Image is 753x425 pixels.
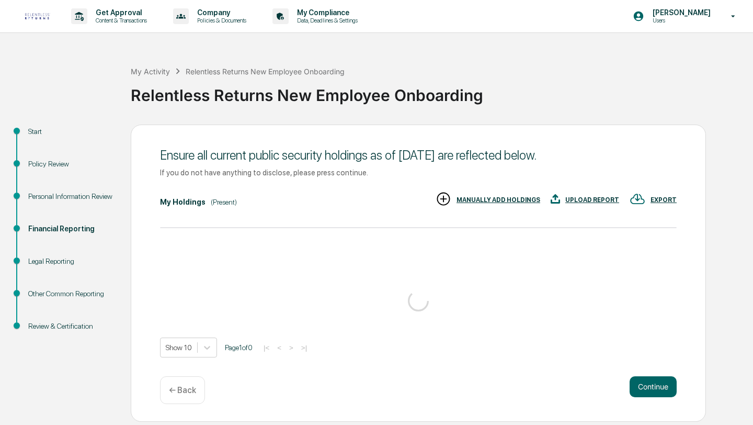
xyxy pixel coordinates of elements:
[644,17,716,24] p: Users
[131,77,748,105] div: Relentless Returns New Employee Onboarding
[211,198,237,206] div: (Present)
[28,321,114,332] div: Review & Certification
[630,376,677,397] button: Continue
[28,191,114,202] div: Personal Information Review
[289,8,363,17] p: My Compliance
[189,17,252,24] p: Policies & Documents
[286,343,296,352] button: >
[189,8,252,17] p: Company
[87,17,152,24] p: Content & Transactions
[436,191,451,207] img: MANUALLY ADD HOLDINGS
[274,343,284,352] button: <
[260,343,272,352] button: |<
[131,67,170,76] div: My Activity
[551,191,560,207] img: UPLOAD REPORT
[160,198,206,206] div: My Holdings
[28,223,114,234] div: Financial Reporting
[160,168,677,177] div: If you do not have anything to disclose, please press continue.
[25,13,50,19] img: logo
[160,148,677,163] div: Ensure all current public security holdings as of [DATE] are reflected below.
[457,196,540,204] div: MANUALLY ADD HOLDINGS
[565,196,619,204] div: UPLOAD REPORT
[169,385,196,395] p: ← Back
[87,8,152,17] p: Get Approval
[630,191,645,207] img: EXPORT
[651,196,677,204] div: EXPORT
[28,159,114,170] div: Policy Review
[28,288,114,299] div: Other Common Reporting
[289,17,363,24] p: Data, Deadlines & Settings
[28,126,114,137] div: Start
[225,343,253,352] span: Page 1 of 0
[644,8,716,17] p: [PERSON_NAME]
[186,67,345,76] div: Relentless Returns New Employee Onboarding
[28,256,114,267] div: Legal Reporting
[298,343,310,352] button: >|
